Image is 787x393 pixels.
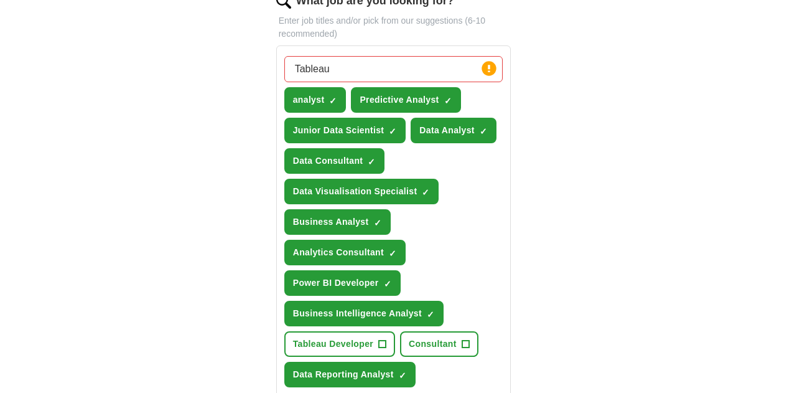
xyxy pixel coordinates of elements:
[374,218,381,228] span: ✓
[284,148,385,174] button: Data Consultant✓
[368,157,375,167] span: ✓
[293,246,384,259] span: Analytics Consultant
[284,56,503,82] input: Type a job title and press enter
[400,331,478,357] button: Consultant
[360,93,439,107] span: Predictive Analyst
[427,310,434,320] span: ✓
[284,331,395,357] button: Tableau Developer
[284,209,391,235] button: Business Analyst✓
[409,338,457,351] span: Consultant
[293,368,394,381] span: Data Reporting Analyst
[293,185,417,198] span: Data Visualisation Specialist
[284,87,347,113] button: analyst✓
[284,179,439,204] button: Data Visualisation Specialist✓
[293,124,384,137] span: Junior Data Scientist
[293,93,325,107] span: analyst
[444,96,452,106] span: ✓
[284,362,416,387] button: Data Reporting Analyst✓
[389,249,396,258] span: ✓
[284,118,406,143] button: Junior Data Scientist✓
[284,301,444,326] button: Business Intelligence Analyst✓
[329,96,337,106] span: ✓
[419,124,475,137] span: Data Analyst
[293,277,379,290] span: Power BI Developer
[351,87,460,113] button: Predictive Analyst✓
[389,126,396,136] span: ✓
[480,126,487,136] span: ✓
[411,118,496,143] button: Data Analyst✓
[422,187,429,197] span: ✓
[284,270,401,296] button: Power BI Developer✓
[284,240,406,265] button: Analytics Consultant✓
[399,371,406,381] span: ✓
[293,154,363,168] span: Data Consultant
[293,307,422,320] span: Business Intelligence Analyst
[293,215,369,229] span: Business Analyst
[384,279,391,289] span: ✓
[293,338,373,351] span: Tableau Developer
[276,14,511,40] p: Enter job titles and/or pick from our suggestions (6-10 recommended)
